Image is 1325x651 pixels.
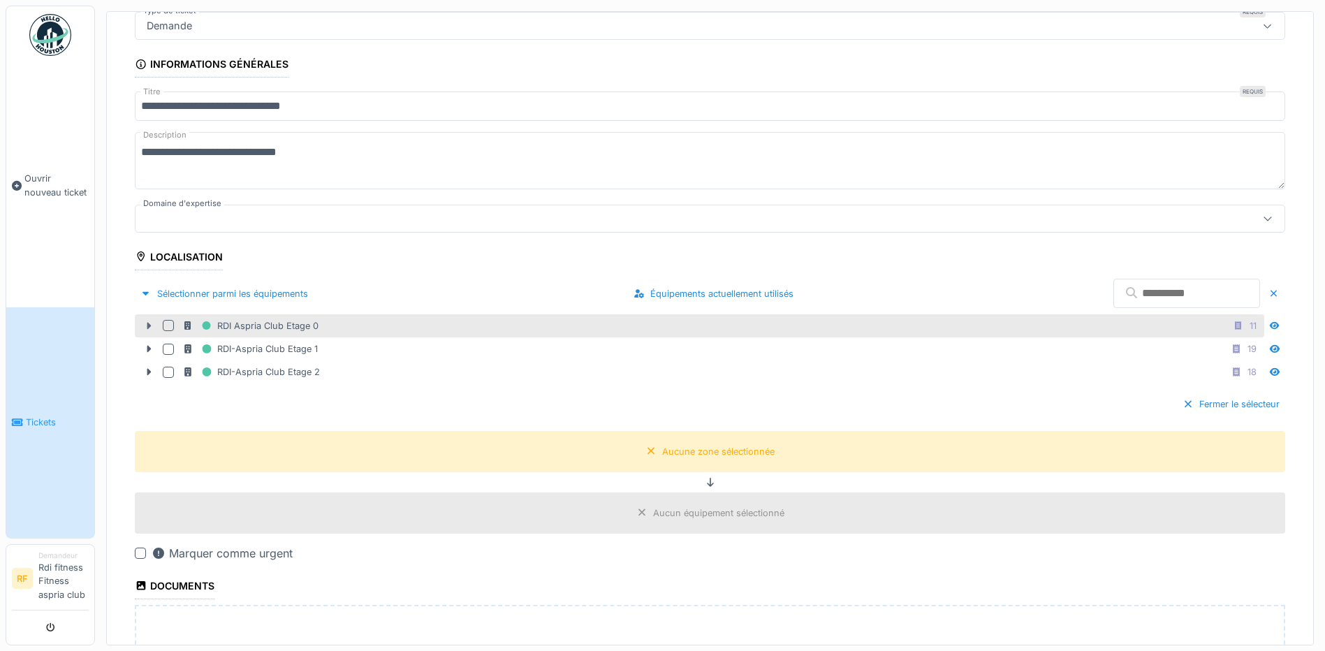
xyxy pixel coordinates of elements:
label: Titre [140,86,163,98]
a: Tickets [6,307,94,538]
img: Badge_color-CXgf-gQk.svg [29,14,71,56]
span: Tickets [26,416,89,429]
div: Sélectionner parmi les équipements [135,284,314,303]
div: Aucun équipement sélectionné [653,506,784,520]
div: Localisation [135,247,223,270]
div: Fermer le sélecteur [1177,395,1285,414]
div: Marquer comme urgent [152,545,293,562]
div: RDI-Aspria Club Etage 2 [182,363,320,381]
div: Demande [141,18,198,34]
a: RF DemandeurRdi fitness Fitness aspria club [12,550,89,610]
li: Rdi fitness Fitness aspria club [38,550,89,607]
label: Description [140,126,189,144]
div: Requis [1240,86,1266,97]
div: Documents [135,576,214,599]
li: RF [12,568,33,589]
div: 18 [1247,365,1257,379]
a: Ouvrir nouveau ticket [6,64,94,307]
div: 11 [1250,319,1257,332]
div: Aucune zone sélectionnée [662,445,775,458]
label: Domaine d'expertise [140,198,224,210]
div: Équipements actuellement utilisés [628,284,799,303]
div: 19 [1247,342,1257,356]
div: RDI-Aspria Club Etage 1 [182,340,318,358]
span: Ouvrir nouveau ticket [24,172,89,198]
div: Informations générales [135,54,288,78]
div: Requis [1240,6,1266,17]
div: Demandeur [38,550,89,561]
div: RDI Aspria Club Etage 0 [182,317,319,335]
